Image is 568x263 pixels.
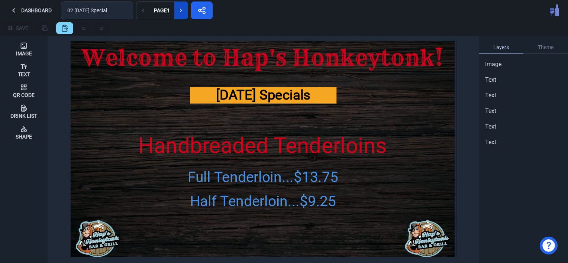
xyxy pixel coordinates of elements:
span: Text [485,107,496,116]
div: Image [16,51,32,56]
button: Page1 [149,1,174,19]
span: Text [485,91,496,100]
div: [DATE] Specials [190,87,336,104]
div: Drink List [10,113,37,118]
div: Full Tenderloin...$13.75 [160,166,366,188]
span: Text [485,75,496,84]
span: Text [485,122,496,131]
div: Shape [16,134,32,139]
span: Text [485,138,496,147]
div: Text [18,72,30,77]
img: Pub Menu [550,4,559,16]
div: Qr Code [13,92,35,98]
button: Drink List [3,101,45,122]
button: Qr Code [3,80,45,101]
button: Text [3,59,45,80]
div: Handbreaded Tenderloins [80,129,444,162]
a: Layers [479,42,523,53]
button: Dashboard [3,1,58,19]
button: Shape [3,122,45,143]
button: Image [3,39,45,59]
div: Page 1 [152,8,171,13]
a: Theme [523,42,568,53]
div: Half Tenderloin...$9.25 [174,190,351,212]
span: Image [485,60,501,69]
